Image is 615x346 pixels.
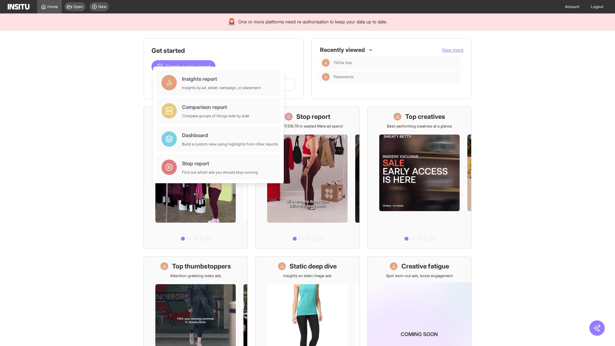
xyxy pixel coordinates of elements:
a: What's live nowSee all active ads instantly [143,107,248,249]
div: Stop report [182,160,258,167]
img: Logo [8,4,29,10]
button: Create a new report [152,60,216,73]
a: Stop reportSave £17,516.79 in wasted Meta ad spend [255,107,359,249]
span: Home [47,4,58,9]
h1: Stop report [296,112,330,121]
div: Find out which ads you should stop running [182,170,258,175]
span: One or more platforms need re-authorisation to keep your data up to date. [238,19,387,25]
span: TikTok Ads [333,60,458,65]
div: Insights [322,59,330,67]
a: Top creativesBest-performing creatives at a glance [367,107,471,249]
span: Open [73,4,83,9]
p: Attention-grabbing video ads [170,273,221,278]
div: 🚨 [228,17,236,26]
div: Dashboard [182,131,278,139]
span: Placements [333,74,354,79]
span: New [98,4,106,9]
p: Best-performing creatives at a glance [387,124,452,129]
div: Insights by ad, adset, campaign, or placement [182,85,261,90]
div: Comparison report [182,103,249,111]
span: Placements [333,74,458,79]
h1: Get started [152,46,296,55]
h1: Top thumbstoppers [172,262,231,271]
p: Save £17,516.79 in wasted Meta ad spend [272,124,343,129]
div: Insights [322,73,330,81]
h1: Top creatives [405,112,445,121]
div: Insights report [182,75,261,83]
button: View more [442,47,463,53]
span: TikTok Ads [333,60,352,65]
div: Build a custom view using highlights from other reports [182,142,278,147]
p: Insights on static image ads [283,273,332,278]
div: Compare groups of things side by side [182,113,249,119]
h1: Static deep dive [290,262,337,271]
span: Create a new report [166,63,210,70]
